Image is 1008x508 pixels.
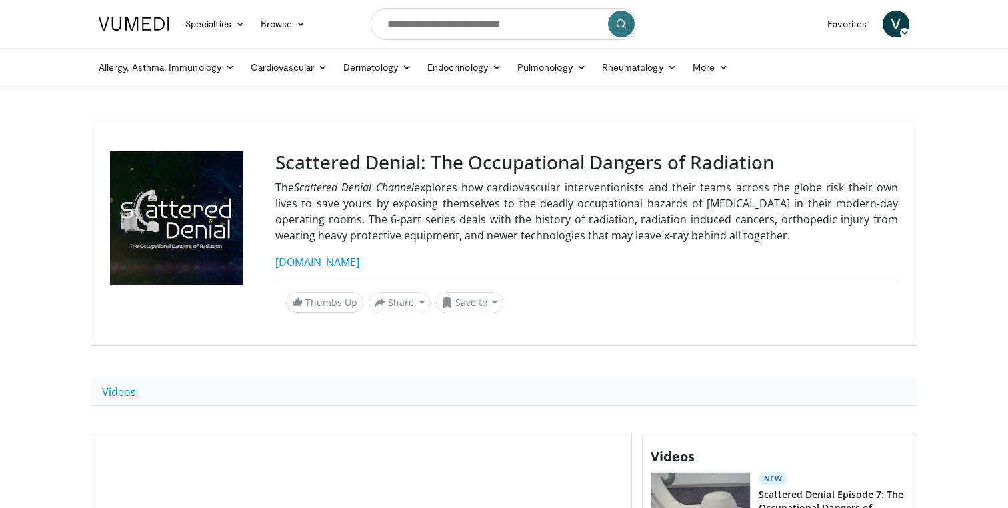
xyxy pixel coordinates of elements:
[275,179,898,243] p: The explores how cardiovascular interventionists and their teams across the globe risk their own ...
[177,11,253,37] a: Specialties
[91,378,147,406] a: Videos
[275,255,359,269] a: [DOMAIN_NAME]
[883,11,909,37] a: V
[91,54,243,81] a: Allergy, Asthma, Immunology
[275,151,898,174] h3: Scattered Denial: The Occupational Dangers of Radiation
[436,292,504,313] button: Save to
[253,11,314,37] a: Browse
[286,292,363,313] a: Thumbs Up
[819,11,875,37] a: Favorites
[243,54,335,81] a: Cardiovascular
[371,8,637,40] input: Search topics, interventions
[685,54,736,81] a: More
[419,54,509,81] a: Endocrinology
[509,54,594,81] a: Pulmonology
[369,292,431,313] button: Share
[759,472,788,485] p: New
[594,54,685,81] a: Rheumatology
[294,180,414,195] em: Scattered Denial Channel
[99,17,169,31] img: VuMedi Logo
[335,54,419,81] a: Dermatology
[651,447,695,465] span: Videos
